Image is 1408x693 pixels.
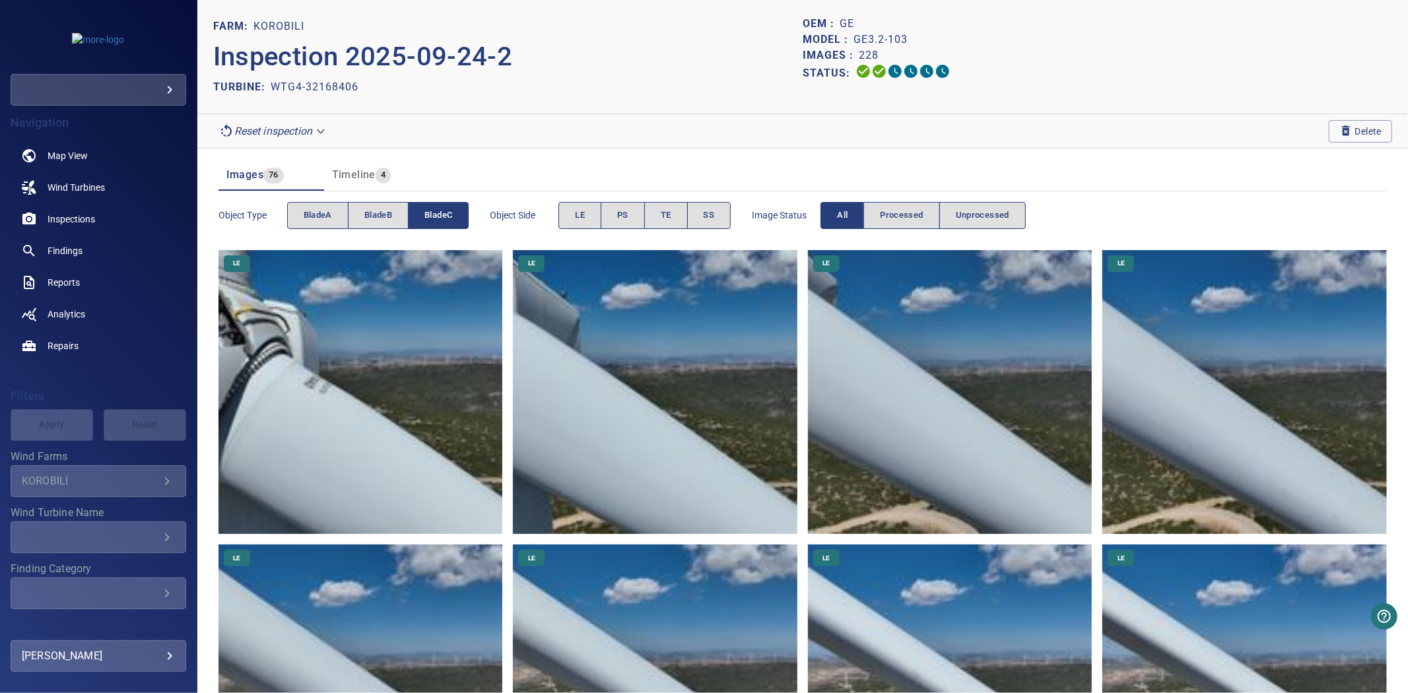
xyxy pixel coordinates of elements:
[956,208,1009,223] span: Unprocessed
[48,308,85,321] span: Analytics
[859,48,879,63] p: 228
[11,74,186,106] div: more
[821,202,1026,229] div: imageStatus
[225,259,248,268] span: LE
[919,63,935,79] svg: Matching 0%
[644,202,688,229] button: TE
[903,63,919,79] svg: ML Processing 0%
[218,209,287,222] span: Object type
[48,339,79,352] span: Repairs
[935,63,951,79] svg: Classification 0%
[11,564,186,574] label: Finding Category
[22,475,159,487] div: KOROBILI
[803,32,854,48] p: Model :
[803,63,855,82] p: Status:
[304,208,332,223] span: bladeA
[520,259,543,268] span: LE
[11,465,186,497] div: Wind Farms
[887,63,903,79] svg: Selecting 0%
[687,202,731,229] button: SS
[213,37,803,77] p: Inspection 2025-09-24-2
[271,79,358,95] p: WTG4-32168406
[575,208,585,223] span: LE
[234,125,312,137] em: Reset inspection
[821,202,864,229] button: All
[11,140,186,172] a: map noActive
[213,79,271,95] p: TURBINE:
[225,554,248,563] span: LE
[1339,124,1382,139] span: Delete
[376,168,391,183] span: 4
[22,645,175,667] div: [PERSON_NAME]
[213,18,253,34] p: FARM:
[617,208,628,223] span: PS
[803,48,859,63] p: Images :
[408,202,469,229] button: bladeC
[520,554,543,563] span: LE
[213,119,333,143] div: Reset inspection
[601,202,645,229] button: PS
[263,168,284,183] span: 76
[11,172,186,203] a: windturbines noActive
[11,577,186,609] div: Finding Category
[72,33,124,46] img: more-logo
[348,202,409,229] button: bladeB
[1110,554,1133,563] span: LE
[48,244,83,257] span: Findings
[11,389,186,403] h4: Filters
[48,181,105,194] span: Wind Turbines
[803,16,840,32] p: OEM :
[661,208,671,223] span: TE
[11,521,186,553] div: Wind Turbine Name
[558,202,731,229] div: objectSide
[11,508,186,518] label: Wind Turbine Name
[48,149,88,162] span: Map View
[558,202,601,229] button: LE
[752,209,821,222] span: Image Status
[840,16,854,32] p: GE
[837,208,848,223] span: All
[815,554,838,563] span: LE
[11,116,186,129] h4: Navigation
[48,213,95,226] span: Inspections
[226,168,263,181] span: Images
[704,208,715,223] span: SS
[11,203,186,235] a: inspections noActive
[11,451,186,462] label: Wind Farms
[11,235,186,267] a: findings noActive
[11,330,186,362] a: repairs noActive
[364,208,392,223] span: bladeB
[1329,120,1392,143] button: Delete
[424,208,452,223] span: bladeC
[939,202,1026,229] button: Unprocessed
[253,18,304,34] p: KOROBILI
[1110,259,1133,268] span: LE
[815,259,838,268] span: LE
[287,202,469,229] div: objectType
[48,276,80,289] span: Reports
[855,63,871,79] svg: Uploading 100%
[490,209,558,222] span: Object Side
[332,168,376,181] span: Timeline
[854,32,908,48] p: GE3.2-103
[11,298,186,330] a: analytics noActive
[871,63,887,79] svg: Data Formatted 100%
[863,202,939,229] button: Processed
[11,267,186,298] a: reports noActive
[287,202,349,229] button: bladeA
[880,208,923,223] span: Processed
